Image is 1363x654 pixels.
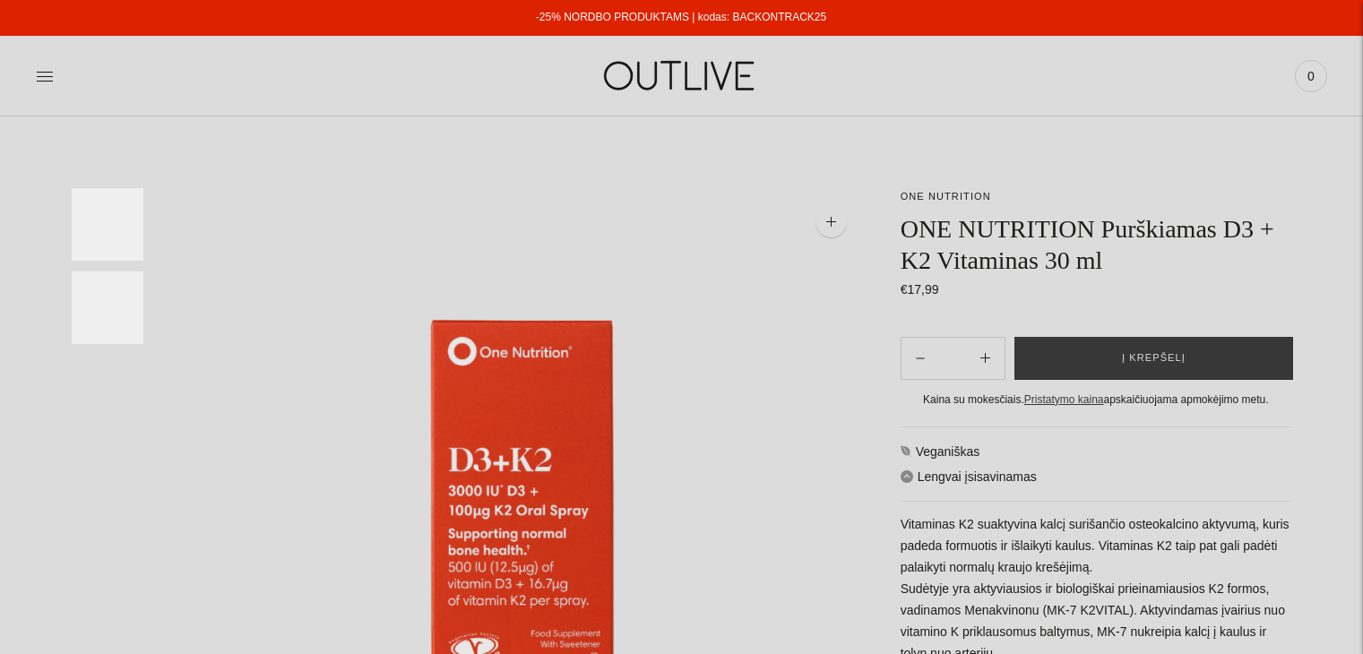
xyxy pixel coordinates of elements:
[1024,393,1104,406] a: Pristatymo kaina
[536,11,826,23] a: -25% NORDBO PRODUKTAMS | kodas: BACKONTRACK25
[901,213,1291,276] h1: ONE NUTRITION Purškiamas D3 + K2 Vitaminas 30 ml
[569,45,793,107] img: OUTLIVE
[1014,337,1293,380] button: Į krepšelį
[901,282,939,297] span: €17,99
[72,271,143,344] button: Translation missing: en.general.accessibility.image_thumbail
[72,188,143,261] button: Translation missing: en.general.accessibility.image_thumbail
[901,337,939,380] button: Add product quantity
[1298,64,1324,89] span: 0
[901,191,991,202] a: ONE NUTRITION
[1122,349,1186,367] span: Į krepšelį
[1295,56,1327,96] a: 0
[939,345,966,371] input: Product quantity
[901,391,1291,409] div: Kaina su mokesčiais. apskaičiuojama apmokėjimo metu.
[966,337,1005,380] button: Subtract product quantity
